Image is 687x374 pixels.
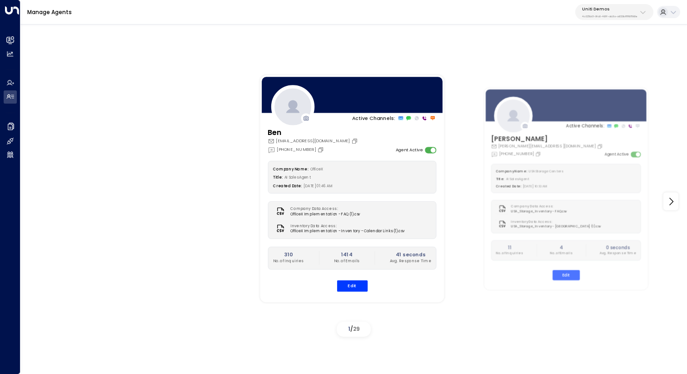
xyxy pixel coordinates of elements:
p: No. of Emails [550,251,573,256]
button: Edit [337,280,368,292]
div: [PHONE_NUMBER] [491,151,543,157]
p: 4c025b01-9fa0-46ff-ab3a-a620b886896e [582,15,637,18]
label: Agent Active [605,151,629,157]
p: No. of Inquiries [496,251,523,256]
button: Copy [535,151,543,157]
div: [PHONE_NUMBER] [268,146,325,153]
h3: Ben [268,127,359,138]
span: [DATE] 01:46 AM [304,184,333,189]
button: Copy [597,144,604,150]
p: No. of Inquiries [273,259,304,264]
label: Agent Active [395,147,422,153]
label: Company Name: [496,169,528,174]
span: OfficeX Implementation - FAQ (1).csv [290,212,360,217]
label: Title: [496,177,504,181]
label: Title: [273,175,283,180]
div: [EMAIL_ADDRESS][DOMAIN_NAME] [268,138,359,144]
span: OfficeX [310,167,323,172]
span: AI Sales Agent [284,175,311,180]
p: Uniti Demos [582,6,637,12]
p: Avg. Response Time [390,259,431,264]
span: USA_Storage_Inventory - FAQ.csv [511,209,567,214]
span: [DATE] 10:13 AM [523,185,548,189]
a: Manage Agents [27,8,72,16]
h2: 41 seconds [390,251,431,259]
button: Uniti Demos4c025b01-9fa0-46ff-ab3a-a620b886896e [575,4,653,20]
p: No. of Emails [334,259,359,264]
label: Company Data Access: [511,204,564,209]
h2: 4 [550,244,573,251]
button: Copy [351,138,359,144]
span: 29 [353,325,360,333]
h2: 1414 [334,251,359,259]
h2: 310 [273,251,304,259]
label: Created Date: [273,184,302,189]
label: Company Data Access: [290,206,357,211]
h2: 11 [496,244,523,251]
p: Active Channels: [566,123,604,129]
span: 1 [348,325,350,333]
h2: 0 seconds [600,244,637,251]
label: Inventory Data Access: [511,219,598,224]
label: Created Date: [496,185,522,189]
span: USA_Storage_Inventory - [GEOGRAPHIC_DATA] (1).csv [511,224,601,229]
button: Copy [317,146,325,153]
div: [PERSON_NAME][EMAIL_ADDRESS][DOMAIN_NAME] [491,144,604,150]
label: Company Name: [273,167,308,172]
div: / [337,322,371,337]
h3: [PERSON_NAME] [491,134,604,144]
span: USA Storage Centers [529,169,563,174]
span: OfficeX Implementation - Inventory - Calendar Links (1).csv [290,229,404,234]
p: Avg. Response Time [600,251,637,256]
p: Active Channels: [352,115,395,122]
span: AI Sales Agent [506,177,530,181]
label: Inventory Data Access: [290,223,401,229]
button: Edit [553,270,580,280]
